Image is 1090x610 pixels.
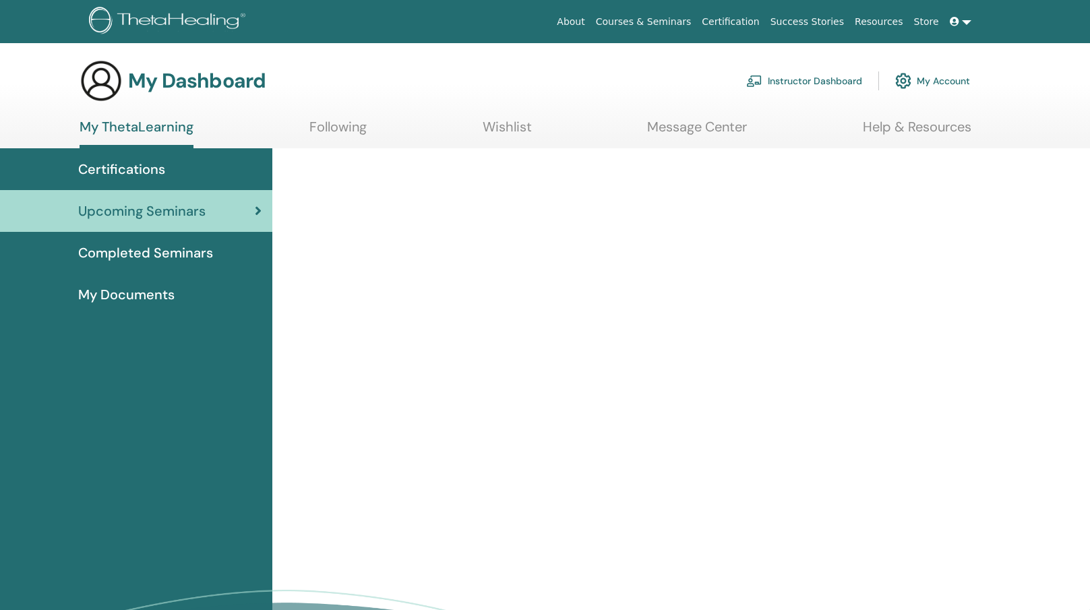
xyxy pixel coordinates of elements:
[863,119,971,145] a: Help & Resources
[591,9,697,34] a: Courses & Seminars
[746,66,862,96] a: Instructor Dashboard
[746,75,762,87] img: chalkboard-teacher.svg
[89,7,250,37] img: logo.png
[895,66,970,96] a: My Account
[849,9,909,34] a: Resources
[895,69,911,92] img: cog.svg
[78,159,165,179] span: Certifications
[909,9,944,34] a: Store
[78,243,213,263] span: Completed Seminars
[78,201,206,221] span: Upcoming Seminars
[309,119,367,145] a: Following
[647,119,747,145] a: Message Center
[765,9,849,34] a: Success Stories
[80,119,193,148] a: My ThetaLearning
[80,59,123,102] img: generic-user-icon.jpg
[128,69,266,93] h3: My Dashboard
[551,9,590,34] a: About
[78,284,175,305] span: My Documents
[696,9,764,34] a: Certification
[483,119,532,145] a: Wishlist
